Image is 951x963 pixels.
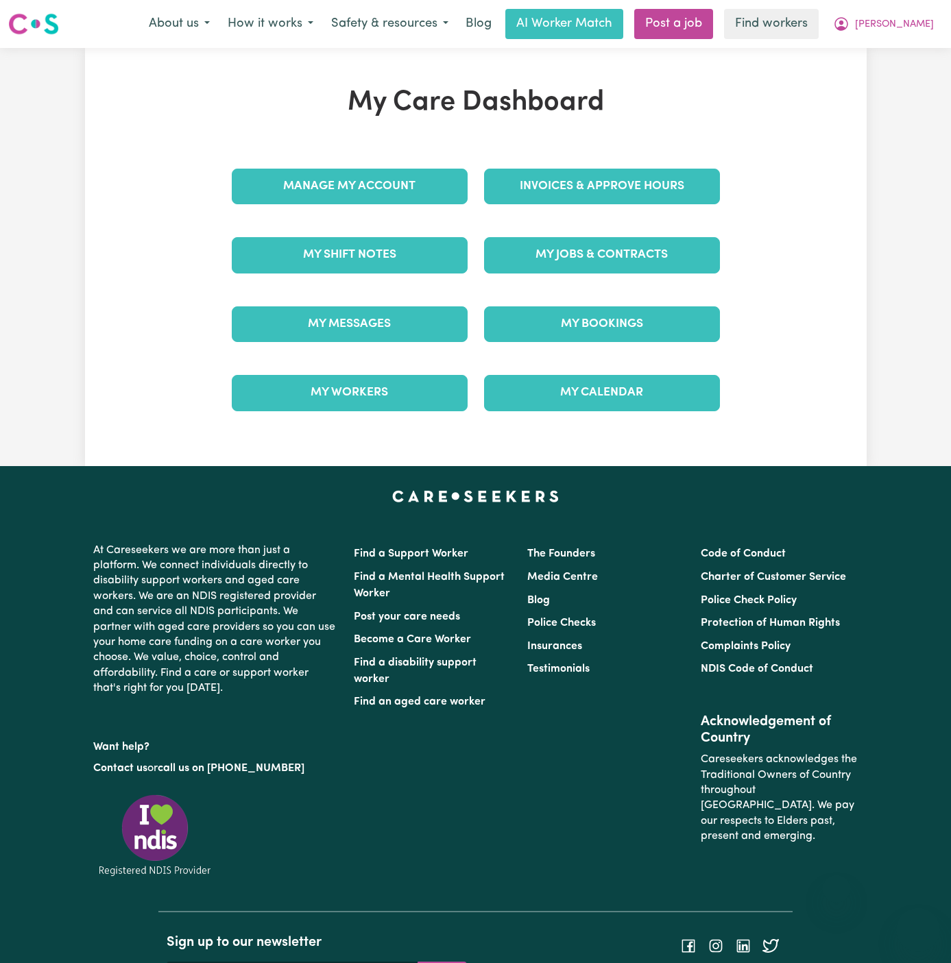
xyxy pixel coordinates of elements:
img: Registered NDIS provider [93,792,217,878]
a: Blog [457,9,500,39]
img: Careseekers logo [8,12,59,36]
a: call us on [PHONE_NUMBER] [158,763,304,774]
a: NDIS Code of Conduct [701,663,813,674]
h1: My Care Dashboard [224,86,728,119]
a: Contact us [93,763,147,774]
a: Charter of Customer Service [701,572,846,583]
a: Invoices & Approve Hours [484,169,720,204]
a: Post a job [634,9,713,39]
p: or [93,755,337,781]
a: Follow Careseekers on Facebook [680,940,697,951]
p: Want help? [93,734,337,755]
a: Manage My Account [232,169,468,204]
a: My Shift Notes [232,237,468,273]
a: AI Worker Match [505,9,623,39]
span: [PERSON_NAME] [855,17,934,32]
a: Police Checks [527,618,596,629]
a: Code of Conduct [701,548,786,559]
a: The Founders [527,548,595,559]
button: How it works [219,10,322,38]
button: My Account [824,10,943,38]
a: Follow Careseekers on Instagram [708,940,724,951]
a: Careseekers logo [8,8,59,40]
a: My Jobs & Contracts [484,237,720,273]
p: Careseekers acknowledges the Traditional Owners of Country throughout [GEOGRAPHIC_DATA]. We pay o... [701,746,858,849]
a: Blog [527,595,550,606]
a: Follow Careseekers on Twitter [762,940,779,951]
a: Find an aged care worker [354,696,485,707]
button: Safety & resources [322,10,457,38]
a: Careseekers home page [392,491,559,502]
a: Find a disability support worker [354,657,477,685]
a: Find workers [724,9,819,39]
p: At Careseekers we are more than just a platform. We connect individuals directly to disability su... [93,537,337,702]
a: Find a Support Worker [354,548,468,559]
button: About us [140,10,219,38]
a: Police Check Policy [701,595,797,606]
h2: Acknowledgement of Country [701,714,858,746]
a: Protection of Human Rights [701,618,840,629]
a: Find a Mental Health Support Worker [354,572,505,599]
a: Insurances [527,641,582,652]
a: Become a Care Worker [354,634,471,645]
a: Testimonials [527,663,590,674]
a: My Calendar [484,375,720,411]
a: Post your care needs [354,611,460,622]
a: Media Centre [527,572,598,583]
h2: Sign up to our newsletter [167,934,467,951]
iframe: Close message [823,875,850,903]
a: Complaints Policy [701,641,791,652]
a: My Workers [232,375,468,411]
a: My Messages [232,306,468,342]
a: Follow Careseekers on LinkedIn [735,940,751,951]
a: My Bookings [484,306,720,342]
iframe: Button to launch messaging window [896,908,940,952]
